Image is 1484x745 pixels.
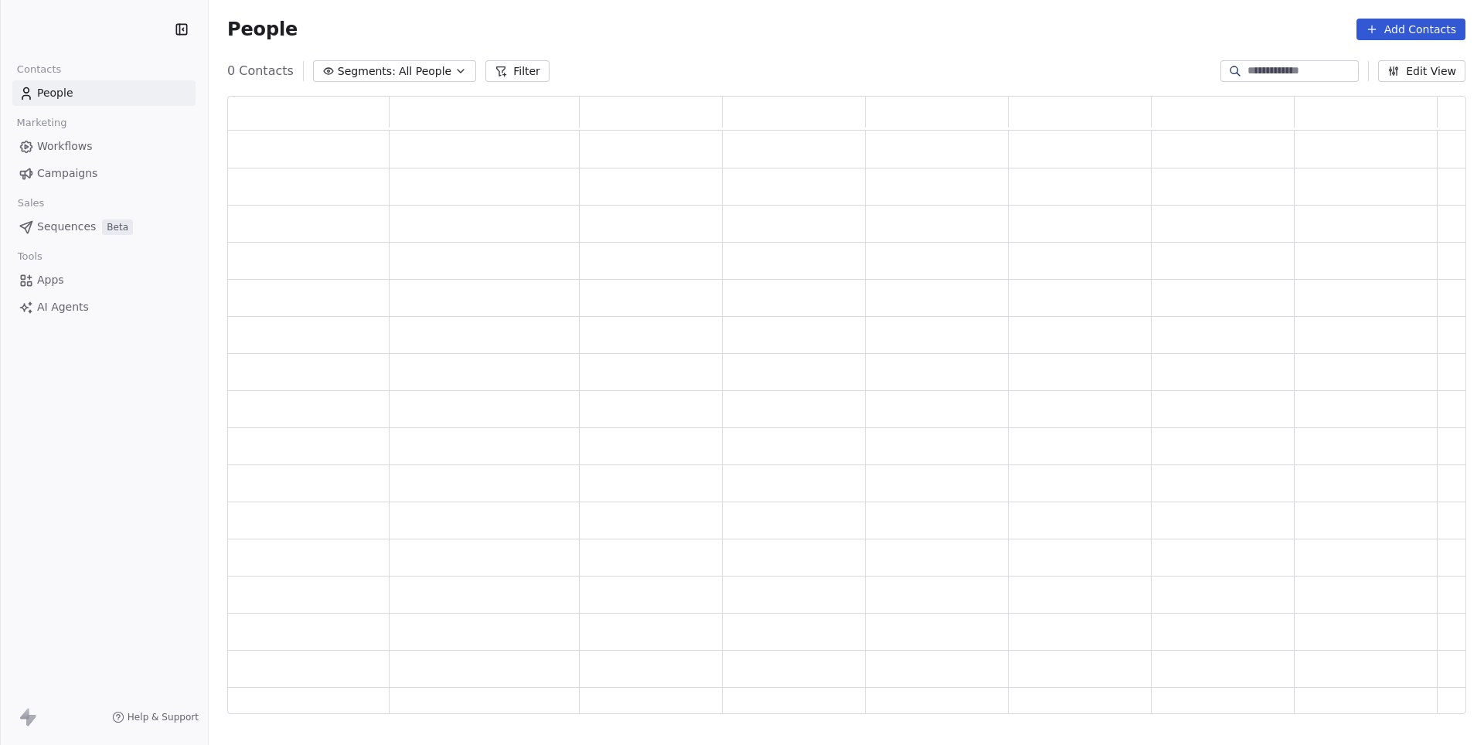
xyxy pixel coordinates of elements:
span: Sales [11,192,51,215]
span: Contacts [10,58,68,81]
span: Segments: [338,63,396,80]
span: People [37,85,73,101]
a: Help & Support [112,711,199,723]
button: Filter [485,60,550,82]
span: Apps [37,272,64,288]
span: People [227,18,298,41]
a: AI Agents [12,294,196,320]
span: 0 Contacts [227,62,294,80]
button: Add Contacts [1356,19,1465,40]
span: All People [399,63,451,80]
span: Beta [102,219,133,235]
span: AI Agents [37,299,89,315]
a: Apps [12,267,196,293]
span: Tools [11,245,49,268]
span: Sequences [37,219,96,235]
span: Campaigns [37,165,97,182]
a: SequencesBeta [12,214,196,240]
a: Workflows [12,134,196,159]
a: Campaigns [12,161,196,186]
span: Marketing [10,111,73,134]
span: Help & Support [128,711,199,723]
span: Workflows [37,138,93,155]
a: People [12,80,196,106]
button: Edit View [1378,60,1465,82]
